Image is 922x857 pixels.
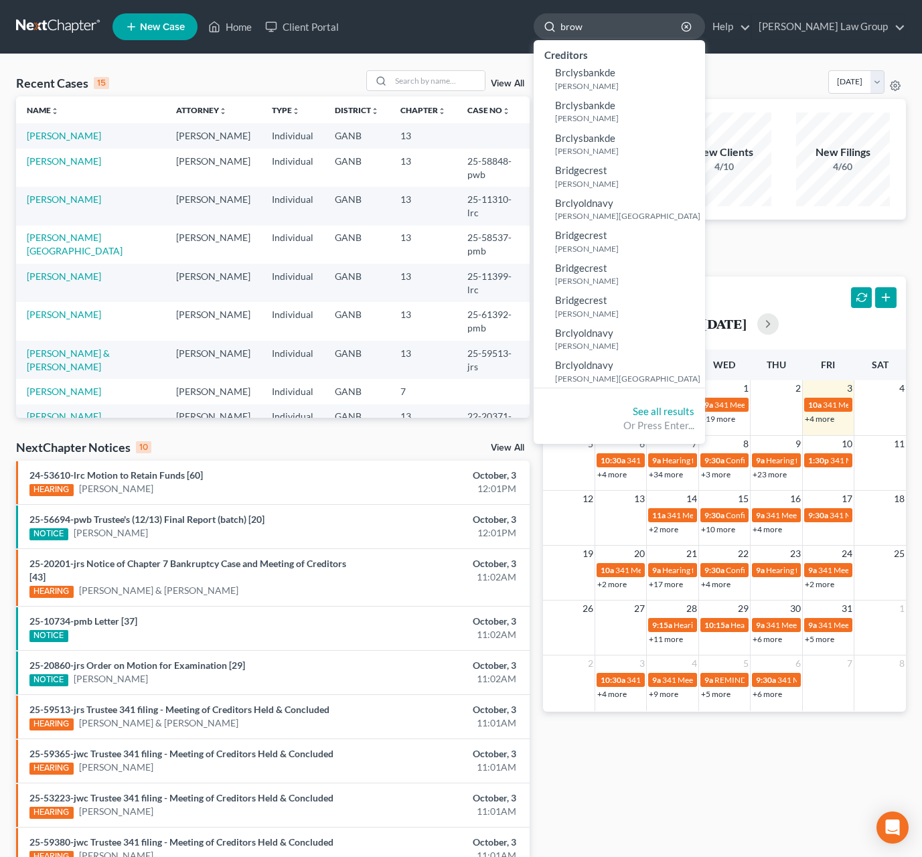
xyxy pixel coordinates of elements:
[136,441,151,453] div: 10
[534,128,705,161] a: Brclysbankde[PERSON_NAME]
[737,546,750,562] span: 22
[898,601,906,617] span: 1
[808,400,822,410] span: 10a
[363,747,516,761] div: October, 3
[292,107,300,115] i: unfold_more
[753,689,782,699] a: +6 more
[555,112,702,124] small: [PERSON_NAME]
[390,302,457,340] td: 13
[29,763,74,775] div: HEARING
[713,359,735,370] span: Wed
[390,404,457,443] td: 13
[737,601,750,617] span: 29
[789,491,802,507] span: 16
[840,601,854,617] span: 31
[685,491,698,507] span: 14
[701,414,735,424] a: +19 more
[491,79,524,88] a: View All
[165,123,261,148] td: [PERSON_NAME]
[581,491,595,507] span: 12
[555,327,613,339] span: Brclyoldnavy
[685,546,698,562] span: 21
[789,546,802,562] span: 23
[555,178,702,189] small: [PERSON_NAME]
[27,232,123,256] a: [PERSON_NAME][GEOGRAPHIC_DATA]
[840,436,854,452] span: 10
[766,620,887,630] span: 341 Meeting for [PERSON_NAME]
[324,264,390,302] td: GANB
[796,160,890,173] div: 4/60
[27,309,101,320] a: [PERSON_NAME]
[457,302,530,340] td: 25-61392-pmb
[601,675,625,685] span: 10:30a
[16,439,151,455] div: NextChapter Notices
[27,193,101,205] a: [PERSON_NAME]
[742,655,750,672] span: 5
[467,105,510,115] a: Case Nounfold_more
[74,672,148,686] a: [PERSON_NAME]
[615,565,736,575] span: 341 Meeting for [PERSON_NAME]
[701,469,731,479] a: +3 more
[898,380,906,396] span: 4
[261,341,324,379] td: Individual
[324,226,390,264] td: GANB
[457,187,530,225] td: 25-11310-lrc
[756,455,765,465] span: 9a
[261,264,324,302] td: Individual
[261,187,324,225] td: Individual
[649,634,683,644] a: +11 more
[794,380,802,396] span: 2
[29,528,68,540] div: NOTICE
[674,620,778,630] span: Hearing for [PERSON_NAME]
[29,836,333,848] a: 25-59380-jwc Trustee 341 filing - Meeting of Creditors Held & Concluded
[701,689,731,699] a: +5 more
[555,210,702,222] small: [PERSON_NAME][GEOGRAPHIC_DATA]
[363,761,516,774] div: 11:01AM
[457,226,530,264] td: 25-58537-pmb
[390,149,457,187] td: 13
[555,243,702,254] small: [PERSON_NAME]
[555,262,607,274] span: Bridgecrest
[704,565,724,575] span: 9:30a
[555,359,613,371] span: Brclyoldnavy
[534,193,705,226] a: Brclyoldnavy[PERSON_NAME][GEOGRAPHIC_DATA]
[390,341,457,379] td: 13
[27,105,59,115] a: Nameunfold_more
[27,130,101,141] a: [PERSON_NAME]
[363,482,516,495] div: 12:01PM
[363,791,516,805] div: October, 3
[29,615,137,627] a: 25-10734-pmb Letter [37]
[502,107,510,115] i: unfold_more
[893,436,906,452] span: 11
[649,579,683,589] a: +17 more
[756,675,776,685] span: 9:30a
[808,510,828,520] span: 9:30a
[261,123,324,148] td: Individual
[638,655,646,672] span: 3
[737,491,750,507] span: 15
[324,149,390,187] td: GANB
[202,15,258,39] a: Home
[324,302,390,340] td: GANB
[390,379,457,404] td: 7
[534,62,705,95] a: Brclysbankde[PERSON_NAME]
[140,22,185,32] span: New Case
[876,811,909,844] div: Open Intercom Messenger
[808,455,829,465] span: 1:30p
[363,672,516,686] div: 11:02AM
[176,105,227,115] a: Attorneyunfold_more
[794,436,802,452] span: 9
[363,557,516,570] div: October, 3
[701,524,735,534] a: +10 more
[29,514,264,525] a: 25-56694-pwb Trustee's (12/13) Final Report (batch) [20]
[601,455,625,465] span: 10:30a
[898,655,906,672] span: 8
[534,258,705,291] a: Bridgecrest[PERSON_NAME]
[581,601,595,617] span: 26
[165,379,261,404] td: [PERSON_NAME]
[587,655,595,672] span: 2
[94,77,109,89] div: 15
[324,123,390,148] td: GANB
[555,66,615,78] span: Brclysbankde
[391,71,485,90] input: Search by name...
